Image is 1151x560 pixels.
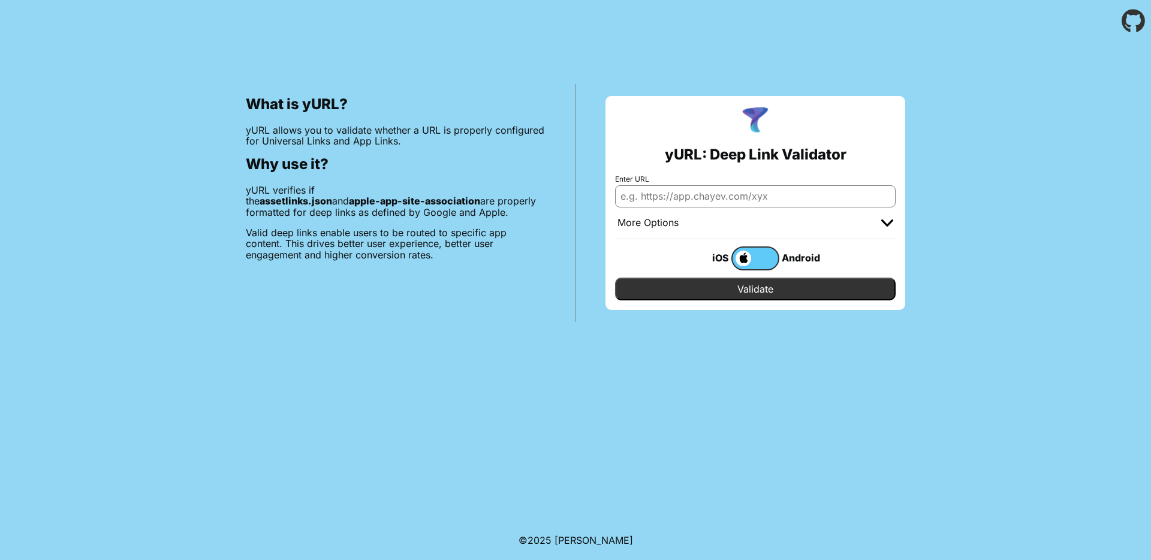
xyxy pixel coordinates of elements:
[779,250,827,266] div: Android
[246,185,545,218] p: yURL verifies if the and are properly formatted for deep links as defined by Google and Apple.
[617,217,679,229] div: More Options
[349,195,480,207] b: apple-app-site-association
[683,250,731,266] div: iOS
[246,96,545,113] h2: What is yURL?
[519,520,633,560] footer: ©
[881,219,893,227] img: chevron
[665,146,846,163] h2: yURL: Deep Link Validator
[615,175,896,183] label: Enter URL
[528,534,552,546] span: 2025
[260,195,332,207] b: assetlinks.json
[246,156,545,173] h2: Why use it?
[615,278,896,300] input: Validate
[555,534,633,546] a: Michael Ibragimchayev's Personal Site
[246,125,545,147] p: yURL allows you to validate whether a URL is properly configured for Universal Links and App Links.
[246,227,545,260] p: Valid deep links enable users to be routed to specific app content. This drives better user exper...
[740,106,771,137] img: yURL Logo
[615,185,896,207] input: e.g. https://app.chayev.com/xyx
